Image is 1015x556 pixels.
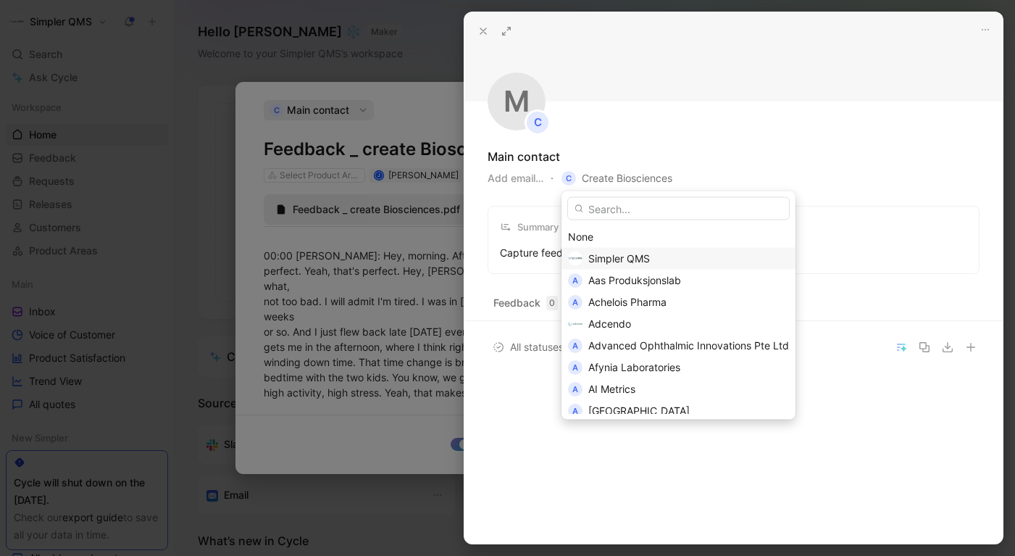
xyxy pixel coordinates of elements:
[568,360,582,375] div: A
[588,318,631,330] span: Adcendo
[588,404,690,417] span: [GEOGRAPHIC_DATA]
[568,295,582,310] div: A
[568,339,582,353] div: A
[567,197,790,220] input: Search...
[568,273,582,288] div: A
[588,383,635,395] span: AI Metrics
[568,382,582,397] div: A
[568,317,582,331] img: logo
[568,228,789,246] div: None
[588,274,681,286] span: Aas Produksjonslab
[588,252,650,265] span: Simpler QMS
[568,252,582,266] img: logo
[588,361,680,373] span: Afynia Laboratories
[588,339,789,352] span: Advanced Ophthalmic Innovations Pte Ltd
[568,404,582,418] div: A
[588,296,667,308] span: Achelois Pharma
